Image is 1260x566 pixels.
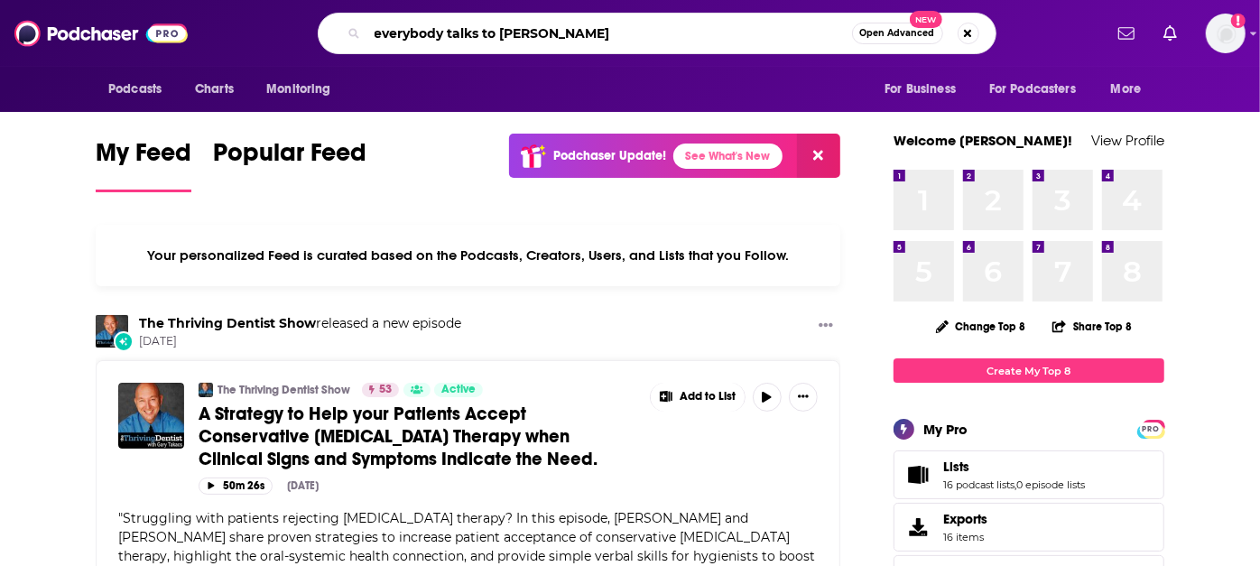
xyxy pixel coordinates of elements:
span: My Feed [96,137,191,179]
img: The Thriving Dentist Show [96,315,128,348]
a: The Thriving Dentist Show [218,383,350,397]
button: open menu [96,72,185,107]
span: 16 items [943,531,987,543]
img: The Thriving Dentist Show [199,383,213,397]
button: 50m 26s [199,478,273,495]
a: 0 episode lists [1016,478,1085,491]
button: Show More Button [651,383,745,412]
a: Active [434,383,483,397]
img: A Strategy to Help your Patients Accept Conservative Periodontal Therapy when Clinical Signs and ... [118,383,184,449]
a: My Feed [96,137,191,192]
span: Lists [894,450,1164,499]
a: A Strategy to Help your Patients Accept Conservative [MEDICAL_DATA] Therapy when Clinical Signs a... [199,403,637,470]
button: Show More Button [789,383,818,412]
input: Search podcasts, credits, & more... [367,19,852,48]
button: open menu [872,72,978,107]
a: Welcome [PERSON_NAME]! [894,132,1072,149]
svg: Add a profile image [1231,14,1246,28]
img: User Profile [1206,14,1246,53]
a: View Profile [1091,132,1164,149]
span: Monitoring [266,77,330,102]
span: Active [441,381,476,399]
span: Popular Feed [213,137,366,179]
span: More [1111,77,1142,102]
span: For Podcasters [989,77,1076,102]
button: Show profile menu [1206,14,1246,53]
button: Show More Button [811,315,840,338]
img: Podchaser - Follow, Share and Rate Podcasts [14,16,188,51]
span: Exports [943,511,987,527]
h3: released a new episode [139,315,461,332]
div: Search podcasts, credits, & more... [318,13,996,54]
div: [DATE] [287,479,319,492]
button: Open AdvancedNew [852,23,943,44]
span: Logged in as hoffmacv [1206,14,1246,53]
span: A Strategy to Help your Patients Accept Conservative [MEDICAL_DATA] Therapy when Clinical Signs a... [199,403,598,470]
button: Change Top 8 [925,315,1037,338]
span: 53 [379,381,392,399]
button: open menu [1098,72,1164,107]
span: [DATE] [139,334,461,349]
a: Show notifications dropdown [1156,18,1184,49]
span: Podcasts [108,77,162,102]
span: Charts [195,77,234,102]
a: 53 [362,383,399,397]
a: Lists [943,459,1085,475]
a: 16 podcast lists [943,478,1014,491]
a: Lists [900,462,936,487]
a: The Thriving Dentist Show [139,315,316,331]
span: Open Advanced [860,29,935,38]
a: See What's New [673,144,783,169]
span: Exports [900,515,936,540]
a: Popular Feed [213,137,366,192]
button: open menu [254,72,354,107]
a: PRO [1140,422,1162,435]
span: Add to List [680,390,736,404]
div: Your personalized Feed is curated based on the Podcasts, Creators, Users, and Lists that you Follow. [96,225,840,286]
span: New [910,11,942,28]
button: open menu [977,72,1102,107]
div: New Episode [114,331,134,351]
a: Show notifications dropdown [1111,18,1142,49]
div: My Pro [923,421,968,438]
p: Podchaser Update! [553,148,666,163]
a: Charts [183,72,245,107]
span: PRO [1140,422,1162,436]
span: Lists [943,459,969,475]
button: Share Top 8 [1052,309,1133,344]
a: Exports [894,503,1164,552]
a: Create My Top 8 [894,358,1164,383]
span: For Business [885,77,956,102]
span: , [1014,478,1016,491]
